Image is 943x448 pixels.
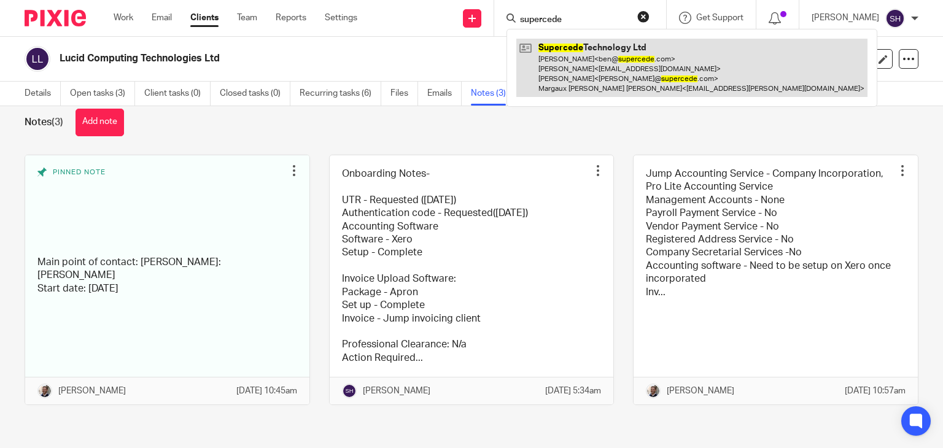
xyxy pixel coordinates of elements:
img: svg%3E [25,46,50,72]
a: Settings [325,12,357,24]
img: Matt%20Circle.png [646,384,661,398]
button: Clear [637,10,650,23]
a: Work [114,12,133,24]
a: Email [152,12,172,24]
a: Notes (3) [471,82,516,106]
a: Client tasks (0) [144,82,211,106]
p: [PERSON_NAME] [667,385,734,397]
a: Open tasks (3) [70,82,135,106]
a: Closed tasks (0) [220,82,290,106]
p: [DATE] 10:45am [236,385,297,397]
img: svg%3E [342,384,357,398]
a: Clients [190,12,219,24]
a: Emails [427,82,462,106]
div: Pinned note [37,168,285,247]
input: Search [519,15,629,26]
span: Get Support [696,14,743,22]
span: (3) [52,117,63,127]
p: [DATE] 5:34am [545,385,601,397]
a: Details [25,82,61,106]
h1: Notes [25,116,63,129]
p: [DATE] 10:57am [845,385,906,397]
h2: Lucid Computing Technologies Ltd [60,52,613,65]
img: Matt%20Circle.png [37,384,52,398]
a: Reports [276,12,306,24]
button: Add note [76,109,124,136]
a: Files [390,82,418,106]
p: [PERSON_NAME] [58,385,126,397]
p: [PERSON_NAME] [812,12,879,24]
a: Team [237,12,257,24]
img: Pixie [25,10,86,26]
img: svg%3E [885,9,905,28]
a: Recurring tasks (6) [300,82,381,106]
p: [PERSON_NAME] [363,385,430,397]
